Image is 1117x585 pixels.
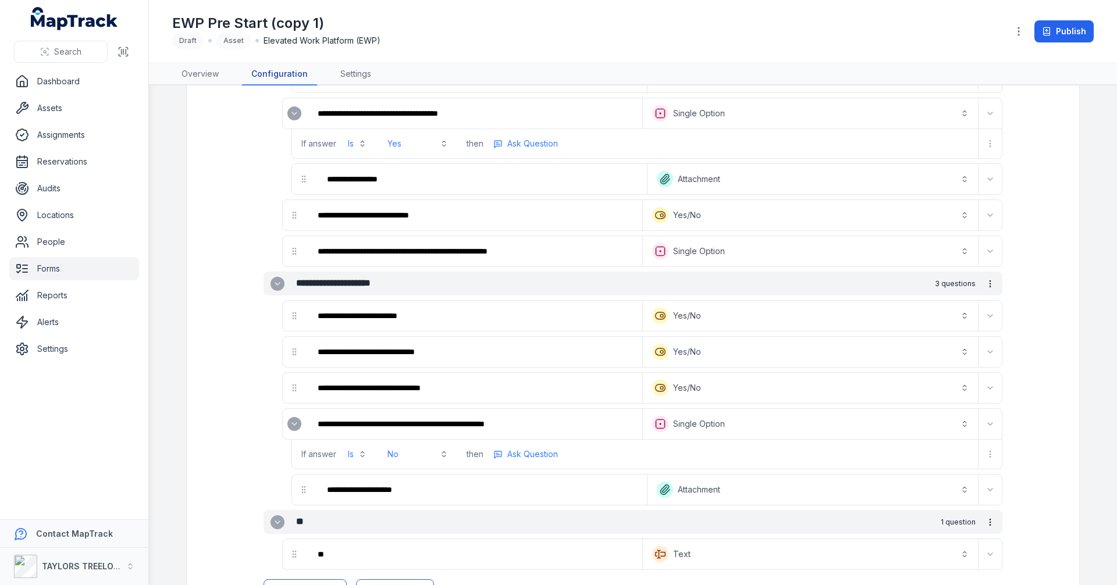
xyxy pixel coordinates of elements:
[9,70,139,93] a: Dashboard
[31,7,118,30] a: MapTrack
[318,477,645,502] div: :r5hj:-form-item-label
[301,138,336,149] span: If answer
[9,337,139,361] a: Settings
[981,306,999,325] button: Expand
[42,561,139,571] strong: TAYLORS TREELOPPING
[981,206,999,224] button: Expand
[216,33,251,49] div: Asset
[981,134,999,153] button: more-detail
[488,135,563,152] button: more-detail
[9,150,139,173] a: Reservations
[645,101,976,126] button: Single Option
[283,340,306,363] div: drag
[380,444,455,465] button: No
[645,303,976,329] button: Yes/No
[172,33,204,49] div: Draft
[981,445,999,463] button: more-detail
[941,518,976,527] span: 1 question
[292,478,315,501] div: drag
[981,343,999,361] button: Expand
[308,303,640,329] div: :r5gg:-form-item-label
[981,379,999,397] button: Expand
[283,376,306,399] div: drag
[488,445,563,463] button: more-detail
[645,238,976,264] button: Single Option
[981,415,999,433] button: Expand
[290,550,299,559] svg: drag
[264,35,380,47] span: Elevated Work Platform (EWP)
[308,202,640,228] div: :r5g0:-form-item-label
[341,444,373,465] button: Is
[271,515,284,529] button: Expand
[290,247,299,256] svg: drag
[308,339,640,365] div: :r5gm:-form-item-label
[299,174,308,184] svg: drag
[981,242,999,261] button: Expand
[308,101,640,126] div: :r5fa:-form-item-label
[645,339,976,365] button: Yes/No
[331,63,380,85] a: Settings
[645,202,976,228] button: Yes/No
[283,102,306,125] div: :r5f9:-form-item-label
[935,279,976,288] span: 3 questions
[290,211,299,220] svg: drag
[54,46,81,58] span: Search
[650,166,976,192] button: Attachment
[9,204,139,227] a: Locations
[9,257,139,280] a: Forms
[172,14,380,33] h1: EWP Pre Start (copy 1)
[14,41,108,63] button: Search
[9,123,139,147] a: Assignments
[981,104,999,123] button: Expand
[290,311,299,320] svg: drag
[287,417,301,431] button: Expand
[650,477,976,502] button: Attachment
[980,274,1000,294] button: more-detail
[308,375,640,401] div: :r5gs:-form-item-label
[341,133,373,154] button: Is
[9,97,139,120] a: Assets
[980,512,1000,532] button: more-detail
[283,240,306,263] div: drag
[36,529,113,538] strong: Contact MapTrack
[645,375,976,401] button: Yes/No
[467,448,483,460] span: then
[645,541,976,567] button: Text
[380,133,455,154] button: Yes
[301,448,336,460] span: If answer
[467,138,483,149] span: then
[299,485,308,494] svg: drag
[308,541,640,567] div: :r5ht:-form-item-label
[283,304,306,327] div: drag
[645,411,976,437] button: Single Option
[507,448,558,460] span: Ask Question
[9,177,139,200] a: Audits
[283,204,306,227] div: drag
[507,138,558,149] span: Ask Question
[981,480,999,499] button: Expand
[981,170,999,188] button: Expand
[981,545,999,563] button: Expand
[290,347,299,356] svg: drag
[287,106,301,120] button: Expand
[283,412,306,436] div: :r5h2:-form-item-label
[290,383,299,393] svg: drag
[271,277,284,291] button: Expand
[172,63,228,85] a: Overview
[318,166,645,192] div: :r5fq:-form-item-label
[9,230,139,254] a: People
[308,238,640,264] div: :r5g6:-form-item-label
[1034,20,1094,42] button: Publish
[242,63,317,85] a: Configuration
[283,543,306,566] div: drag
[9,311,139,334] a: Alerts
[9,284,139,307] a: Reports
[308,411,640,437] div: :r5h3:-form-item-label
[292,167,315,191] div: drag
